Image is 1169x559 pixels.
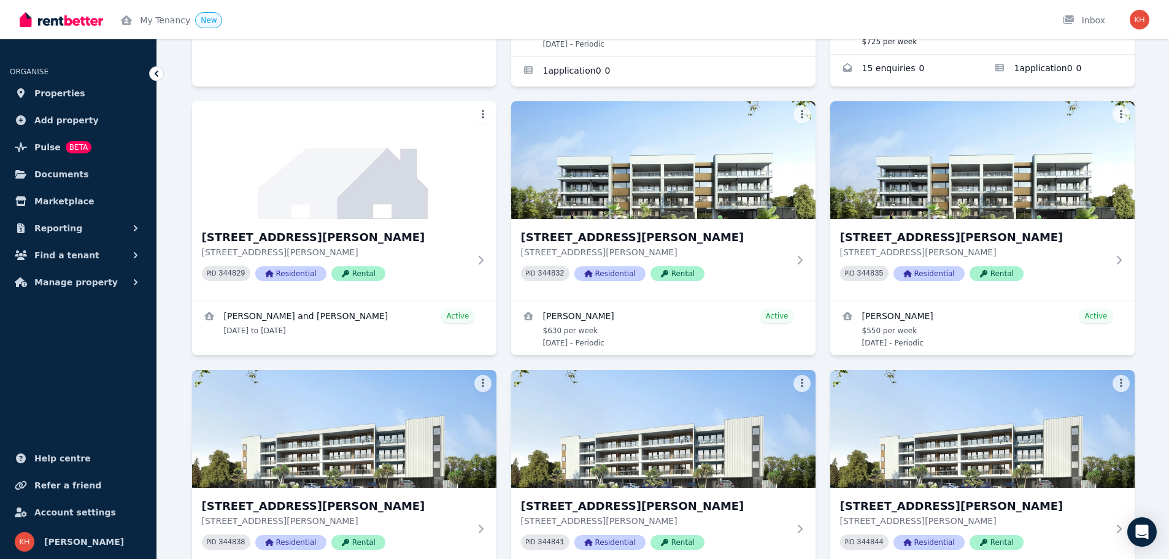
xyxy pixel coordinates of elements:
[511,370,816,488] img: 20/26 Arthur Street, Coffs Harbour
[793,375,811,392] button: More options
[10,162,147,187] a: Documents
[10,216,147,241] button: Reporting
[845,270,855,277] small: PID
[10,243,147,268] button: Find a tenant
[982,55,1135,84] a: Applications for 15/26 Arthur Street, Coffs Harbour
[538,538,564,547] code: 344841
[255,266,326,281] span: Residential
[34,248,99,263] span: Find a tenant
[830,301,1135,355] a: View details for Michael Johnston
[830,55,982,84] a: Enquiries for 15/26 Arthur Street, Coffs Harbour
[893,535,965,550] span: Residential
[10,67,48,76] span: ORGANISE
[830,101,1135,219] img: 18/26 Arthur Street, Coffs Harbour
[10,108,147,133] a: Add property
[10,189,147,214] a: Marketplace
[66,141,91,153] span: BETA
[970,266,1024,281] span: Rental
[34,221,82,236] span: Reporting
[34,86,85,101] span: Properties
[857,538,883,547] code: 344844
[20,10,103,29] img: RentBetter
[10,473,147,498] a: Refer a friend
[840,515,1108,527] p: [STREET_ADDRESS][PERSON_NAME]
[34,194,94,209] span: Marketplace
[192,301,496,343] a: View details for Waka Petera and James Jack Hartley
[207,539,217,546] small: PID
[202,229,469,246] h3: [STREET_ADDRESS][PERSON_NAME]
[34,113,99,128] span: Add property
[192,101,496,219] img: 16/26 Arthur Street, Coffs Harbour
[10,446,147,471] a: Help centre
[511,301,816,355] a: View details for Tracey Foster
[10,135,147,160] a: PulseBETA
[521,246,789,258] p: [STREET_ADDRESS][PERSON_NAME]
[15,532,34,552] img: Karen Hickey
[840,229,1108,246] h3: [STREET_ADDRESS][PERSON_NAME]
[830,370,1135,488] img: 21/26 Arthur Street, Coffs Harbour
[538,269,564,278] code: 344832
[34,505,116,520] span: Account settings
[34,478,101,493] span: Refer a friend
[793,106,811,123] button: More options
[1113,106,1130,123] button: More options
[521,515,789,527] p: [STREET_ADDRESS][PERSON_NAME]
[474,375,492,392] button: More options
[857,269,883,278] code: 344835
[830,101,1135,301] a: 18/26 Arthur Street, Coffs Harbour[STREET_ADDRESS][PERSON_NAME][STREET_ADDRESS][PERSON_NAME]PID 3...
[192,370,496,488] img: 19/26 Arthur Street, Coffs Harbour
[10,500,147,525] a: Account settings
[1127,517,1157,547] div: Open Intercom Messenger
[207,270,217,277] small: PID
[650,266,704,281] span: Rental
[526,539,536,546] small: PID
[970,535,1024,550] span: Rental
[521,229,789,246] h3: [STREET_ADDRESS][PERSON_NAME]
[202,515,469,527] p: [STREET_ADDRESS][PERSON_NAME]
[331,266,385,281] span: Rental
[201,16,217,25] span: New
[218,269,245,278] code: 344829
[202,246,469,258] p: [STREET_ADDRESS][PERSON_NAME]
[521,498,789,515] h3: [STREET_ADDRESS][PERSON_NAME]
[840,498,1108,515] h3: [STREET_ADDRESS][PERSON_NAME]
[34,275,118,290] span: Manage property
[34,451,91,466] span: Help centre
[10,270,147,295] button: Manage property
[218,538,245,547] code: 344838
[840,246,1108,258] p: [STREET_ADDRESS][PERSON_NAME]
[1130,10,1149,29] img: Karen Hickey
[1062,14,1105,26] div: Inbox
[511,101,816,219] img: 17/26 Arthur Street, Coffs Harbour
[10,81,147,106] a: Properties
[526,270,536,277] small: PID
[650,535,704,550] span: Rental
[574,266,646,281] span: Residential
[44,534,124,549] span: [PERSON_NAME]
[511,57,816,87] a: Applications for 14/26 Arthur Street, Coffs Harbour
[34,167,89,182] span: Documents
[574,535,646,550] span: Residential
[511,101,816,301] a: 17/26 Arthur Street, Coffs Harbour[STREET_ADDRESS][PERSON_NAME][STREET_ADDRESS][PERSON_NAME]PID 3...
[331,535,385,550] span: Rental
[1113,375,1130,392] button: More options
[255,535,326,550] span: Residential
[202,498,469,515] h3: [STREET_ADDRESS][PERSON_NAME]
[845,539,855,546] small: PID
[34,140,61,155] span: Pulse
[192,101,496,301] a: 16/26 Arthur Street, Coffs Harbour[STREET_ADDRESS][PERSON_NAME][STREET_ADDRESS][PERSON_NAME]PID 3...
[474,106,492,123] button: More options
[893,266,965,281] span: Residential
